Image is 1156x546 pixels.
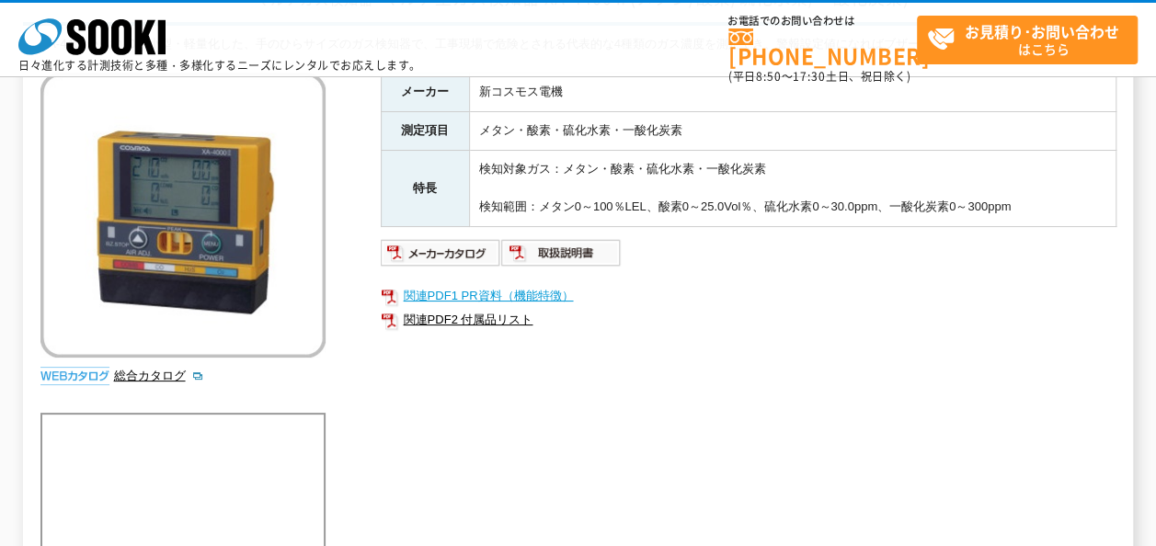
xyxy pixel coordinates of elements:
td: 新コスモス電機 [469,74,1116,112]
a: 取扱説明書 [501,250,622,264]
th: メーカー [381,74,469,112]
img: マルチ型ガス検知器 XA-4400Ⅱ(メタン/酸素/硫化水素/一酸化炭素) [40,73,326,358]
th: 測定項目 [381,111,469,150]
a: お見積り･お問い合わせはこちら [917,16,1138,64]
span: お電話でのお問い合わせは [728,16,917,27]
a: 総合カタログ [114,369,204,382]
th: 特長 [381,150,469,226]
span: (平日 ～ 土日、祝日除く) [728,68,910,85]
span: 17:30 [793,68,826,85]
a: メーカーカタログ [381,250,501,264]
td: 検知対象ガス：メタン・酸素・硫化水素・一酸化炭素 検知範囲：メタン0～100％LEL、酸素0～25.0Vol％、硫化水素0～30.0ppm、一酸化炭素0～300ppm [469,150,1116,226]
span: はこちら [927,17,1137,63]
img: webカタログ [40,367,109,385]
span: 8:50 [756,68,782,85]
a: 関連PDF2 付属品リスト [381,308,1116,332]
strong: お見積り･お問い合わせ [965,20,1119,42]
p: 日々進化する計測技術と多種・多様化するニーズにレンタルでお応えします。 [18,60,421,71]
a: 関連PDF1 PR資料（機能特徴） [381,284,1116,308]
img: メーカーカタログ [381,238,501,267]
td: メタン・酸素・硫化水素・一酸化炭素 [469,111,1116,150]
img: 取扱説明書 [501,238,622,267]
a: [PHONE_NUMBER] [728,28,917,66]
